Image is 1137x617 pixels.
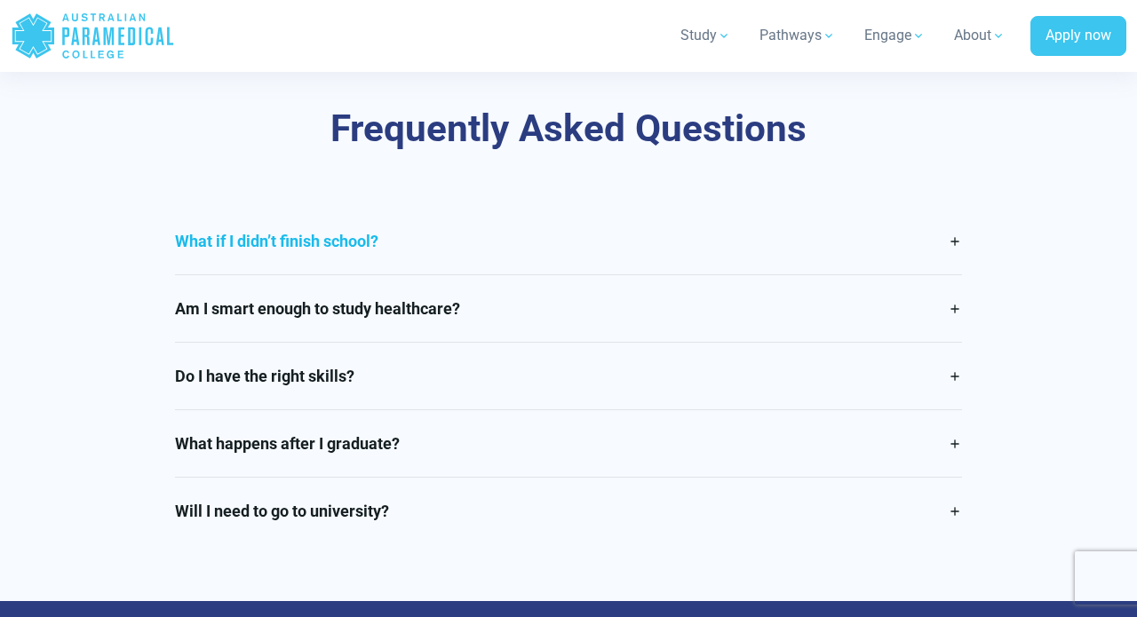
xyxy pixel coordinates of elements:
[749,11,847,60] a: Pathways
[175,208,962,274] a: What if I didn’t finish school?
[175,343,962,409] a: Do I have the right skills?
[175,478,962,544] a: Will I need to go to university?
[11,7,175,65] a: Australian Paramedical College
[1030,16,1126,57] a: Apply now
[854,11,936,60] a: Engage
[175,410,962,477] a: What happens after I graduate?
[670,11,742,60] a: Study
[94,107,1043,152] h3: Frequently Asked Questions
[943,11,1016,60] a: About
[175,275,962,342] a: Am I smart enough to study healthcare?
